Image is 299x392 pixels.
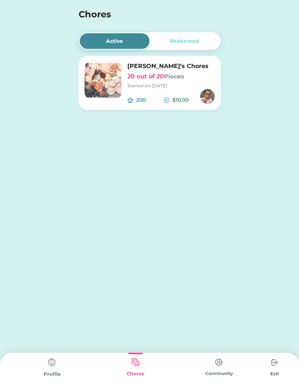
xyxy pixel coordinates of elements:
[164,97,169,103] img: money-cash-dollar-coin--accounting-billing-payment-cash-coin-currency-money-finance.svg
[10,371,94,378] div: Profile
[94,370,177,378] div: Chores
[177,370,261,377] div: Community
[164,73,184,80] font: Pieces
[127,97,133,103] img: interface-favorite-star--reward-rating-rate-social-star-media-favorite-like-stars.svg
[169,37,199,45] div: Redeemed
[85,62,121,99] img: image.png
[127,82,215,89] div: Started on [DATE]
[200,89,215,104] img: https%3A%2F%2F1dfc823d71cc564f25c7cc035732a2d8.cdn.bubble.io%2Ff1752064381002x672006470906129000%...
[136,96,164,104] div: 200
[79,8,201,21] h4: Chores
[45,355,59,370] img: type%3Dchores%2C%20state%3Ddefault.svg
[267,355,282,370] img: type%3Dchores%2C%20state%3Ddefault.svg
[128,355,143,369] img: type%3Dkids%2C%20state%3Dselected.svg
[106,37,123,45] div: Active
[127,72,215,81] h6: 20 out of 20
[212,355,226,369] img: type%3Dchores%2C%20state%3Ddefault.svg
[261,371,289,377] div: Exit
[172,96,200,104] div: $10.00
[127,62,215,71] h6: [PERSON_NAME]’s Chores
